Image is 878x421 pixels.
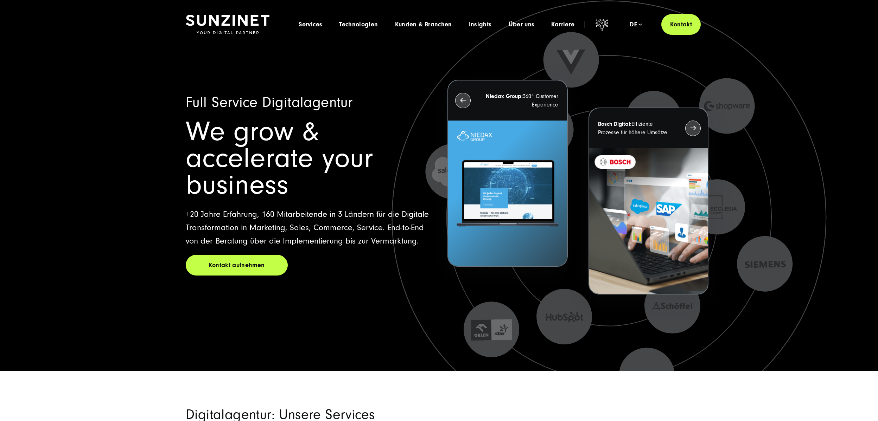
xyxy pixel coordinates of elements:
[483,92,558,109] p: 360° Customer Experience
[186,255,288,276] a: Kontakt aufnehmen
[469,21,492,28] a: Insights
[299,21,322,28] a: Services
[630,21,642,28] div: de
[448,121,567,266] img: Letztes Projekt von Niedax. Ein Laptop auf dem die Niedax Website geöffnet ist, auf blauem Hinter...
[661,14,701,35] a: Kontakt
[186,118,431,199] h1: We grow & accelerate your business
[551,21,574,28] a: Karriere
[509,21,535,28] a: Über uns
[598,120,673,137] p: Effiziente Prozesse für höhere Umsätze
[589,148,708,294] img: BOSCH - Kundeprojekt - Digital Transformation Agentur SUNZINET
[598,121,631,127] strong: Bosch Digital:
[588,108,708,295] button: Bosch Digital:Effiziente Prozesse für höhere Umsätze BOSCH - Kundeprojekt - Digital Transformatio...
[447,80,567,267] button: Niedax Group:360° Customer Experience Letztes Projekt von Niedax. Ein Laptop auf dem die Niedax W...
[186,208,431,248] p: +20 Jahre Erfahrung, 160 Mitarbeitende in 3 Ländern für die Digitale Transformation in Marketing,...
[186,94,352,111] span: Full Service Digitalagentur
[486,93,523,99] strong: Niedax Group:
[186,15,269,34] img: SUNZINET Full Service Digital Agentur
[395,21,452,28] a: Kunden & Branchen
[339,21,378,28] a: Technologien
